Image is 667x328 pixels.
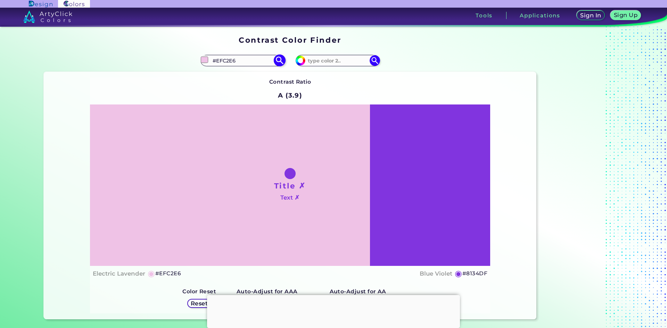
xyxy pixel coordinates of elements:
h4: Text ✗ [280,193,299,203]
h1: Title ✗ [274,180,306,191]
a: Sign Up [612,11,639,20]
strong: Auto-Adjust for AAA [237,288,298,295]
h4: Blue Violet [420,269,452,279]
img: icon search [273,54,286,67]
strong: Color Reset [182,288,216,295]
img: ArtyClick Design logo [29,1,52,7]
h5: #8134DF [462,269,487,278]
strong: Contrast Ratio [269,78,311,85]
input: type color 2.. [305,56,370,65]
img: icon search [370,55,380,66]
iframe: Advertisement [207,295,460,326]
h3: Tools [476,13,493,18]
h5: #EFC2E6 [155,269,181,278]
h4: Electric Lavender [93,269,145,279]
h5: ◉ [148,269,155,278]
h1: Contrast Color Finder [239,35,341,45]
h2: A (3.9) [275,88,305,103]
img: logo_artyclick_colors_white.svg [23,10,72,23]
h5: Reset [191,301,207,306]
a: Sign In [578,11,604,20]
h5: Sign In [581,13,600,18]
strong: Auto-Adjust for AA [330,288,386,295]
h3: Applications [520,13,560,18]
h5: ◉ [455,269,462,278]
h5: Sign Up [615,12,636,18]
iframe: Advertisement [539,33,626,322]
input: type color 1.. [210,56,275,65]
